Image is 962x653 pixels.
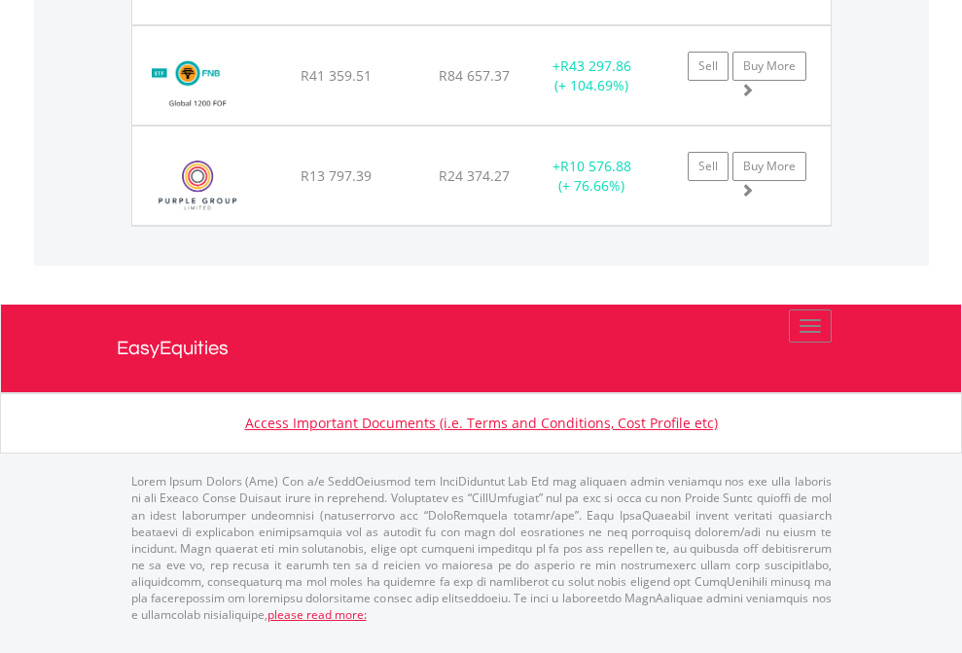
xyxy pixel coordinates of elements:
a: Buy More [732,52,806,81]
a: Access Important Documents (i.e. Terms and Conditions, Cost Profile etc) [245,414,718,432]
span: R41 359.51 [301,66,372,85]
img: EQU.ZA.FNBEQF.png [142,51,254,120]
div: + (+ 104.69%) [531,56,653,95]
a: EasyEquities [117,305,846,392]
span: R13 797.39 [301,166,372,185]
a: Sell [688,52,729,81]
span: R10 576.88 [560,157,631,175]
a: Sell [688,152,729,181]
span: R24 374.27 [439,166,510,185]
img: EQU.ZA.PPE.png [142,151,254,220]
span: R84 657.37 [439,66,510,85]
a: please read more: [267,606,367,623]
span: R43 297.86 [560,56,631,75]
p: Lorem Ipsum Dolors (Ame) Con a/e SeddOeiusmod tem InciDiduntut Lab Etd mag aliquaen admin veniamq... [131,473,832,623]
div: + (+ 76.66%) [531,157,653,196]
a: Buy More [732,152,806,181]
